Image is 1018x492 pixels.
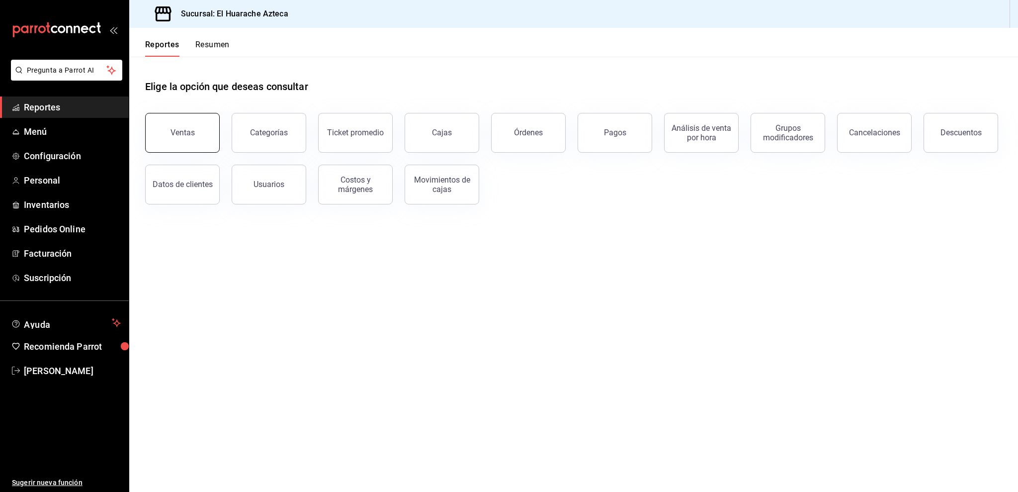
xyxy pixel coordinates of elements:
div: Cajas [432,128,452,137]
div: Análisis de venta por hora [671,123,732,142]
button: Descuentos [924,113,998,153]
div: Ventas [170,128,195,137]
div: Pagos [604,128,626,137]
span: Facturación [24,247,121,260]
button: Cancelaciones [837,113,912,153]
div: Categorías [250,128,288,137]
button: Grupos modificadores [751,113,825,153]
button: Movimientos de cajas [405,165,479,204]
button: open_drawer_menu [109,26,117,34]
span: Inventarios [24,198,121,211]
button: Cajas [405,113,479,153]
div: Descuentos [940,128,982,137]
span: [PERSON_NAME] [24,364,121,378]
button: Categorías [232,113,306,153]
button: Órdenes [491,113,566,153]
a: Pregunta a Parrot AI [7,72,122,83]
div: Movimientos de cajas [411,175,473,194]
span: Ayuda [24,317,108,329]
div: Usuarios [254,180,284,189]
div: Ticket promedio [327,128,384,137]
div: Cancelaciones [849,128,900,137]
div: navigation tabs [145,40,230,57]
span: Personal [24,174,121,187]
button: Reportes [145,40,179,57]
div: Órdenes [514,128,543,137]
button: Pregunta a Parrot AI [11,60,122,81]
button: Usuarios [232,165,306,204]
button: Ticket promedio [318,113,393,153]
button: Costos y márgenes [318,165,393,204]
span: Recomienda Parrot [24,340,121,353]
button: Ventas [145,113,220,153]
button: Análisis de venta por hora [664,113,739,153]
span: Pregunta a Parrot AI [27,65,107,76]
span: Sugerir nueva función [12,478,121,488]
div: Datos de clientes [153,180,213,189]
button: Datos de clientes [145,165,220,204]
h3: Sucursal: El Huarache Azteca [173,8,288,20]
div: Costos y márgenes [325,175,386,194]
button: Resumen [195,40,230,57]
h1: Elige la opción que deseas consultar [145,79,308,94]
span: Pedidos Online [24,222,121,236]
span: Reportes [24,100,121,114]
div: Grupos modificadores [757,123,819,142]
span: Suscripción [24,271,121,285]
span: Menú [24,125,121,138]
button: Pagos [578,113,652,153]
span: Configuración [24,149,121,163]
